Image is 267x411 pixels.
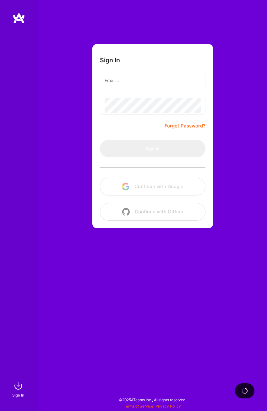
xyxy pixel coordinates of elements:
[100,57,120,64] h3: Sign In
[124,404,153,408] a: Terms of Service
[155,404,181,408] a: Privacy Policy
[105,73,201,88] input: Email...
[100,178,205,195] button: Continue with Google
[122,183,129,190] img: icon
[124,404,181,408] span: |
[13,380,25,398] a: sign inSign In
[12,392,24,398] div: Sign In
[38,392,267,408] div: © 2025 ATeams Inc., All rights reserved.
[165,122,205,130] a: Forgot Password?
[122,208,130,216] img: icon
[242,388,248,394] img: loading
[100,140,205,157] button: Sign In
[13,13,25,24] img: logo
[100,203,205,221] button: Continue with Github
[12,380,25,392] img: sign in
